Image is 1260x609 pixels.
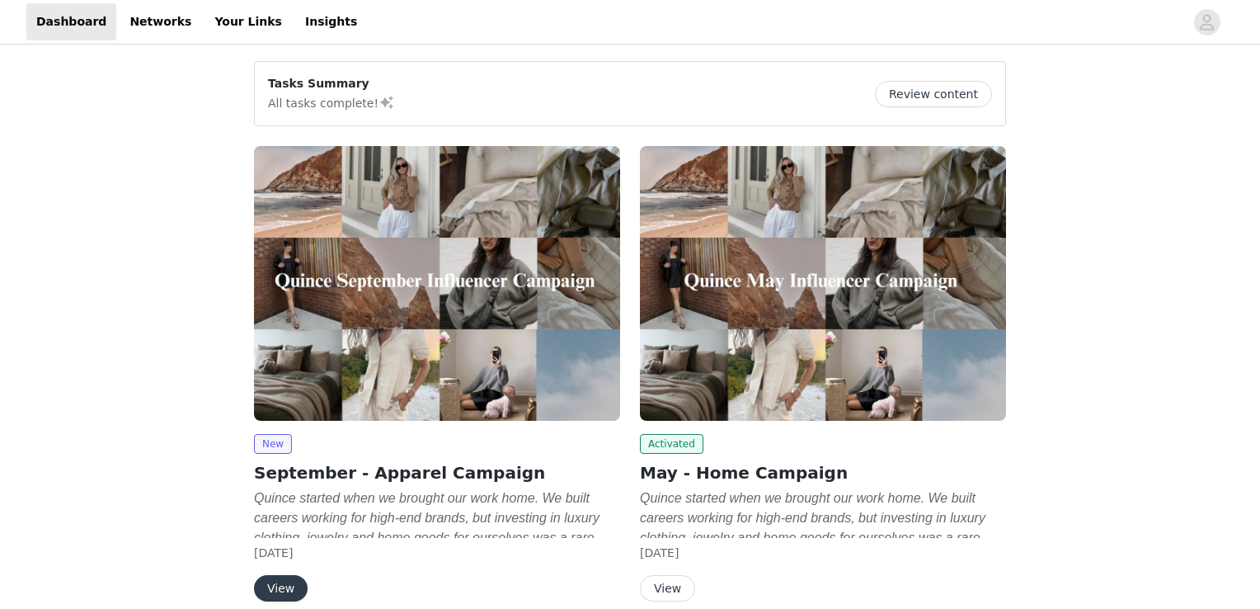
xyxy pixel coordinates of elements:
a: Insights [295,3,367,40]
div: avatar [1199,9,1215,35]
a: View [254,583,308,595]
em: Quince started when we brought our work home. We built careers working for high-end brands, but i... [640,491,991,604]
img: Quince [640,146,1006,421]
h2: May - Home Campaign [640,460,1006,485]
p: All tasks complete! [268,92,395,112]
h2: September - Apparel Campaign [254,460,620,485]
img: Quince [254,146,620,421]
button: View [640,575,695,602]
p: Tasks Summary [268,75,395,92]
em: Quince started when we brought our work home. We built careers working for high-end brands, but i... [254,491,605,604]
a: View [640,583,695,595]
a: Dashboard [26,3,116,40]
a: Networks [120,3,201,40]
span: New [254,434,292,454]
button: Review content [875,81,992,107]
span: [DATE] [640,546,679,559]
span: [DATE] [254,546,293,559]
span: Activated [640,434,703,454]
button: View [254,575,308,602]
a: Your Links [205,3,292,40]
